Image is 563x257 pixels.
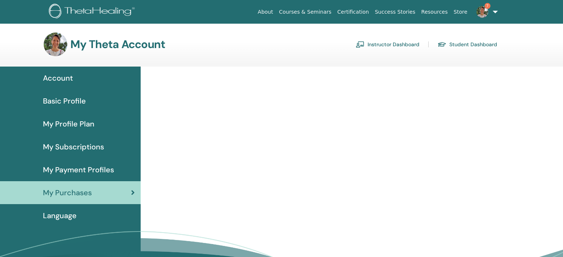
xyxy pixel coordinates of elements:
[43,210,77,221] span: Language
[438,41,446,48] img: graduation-cap.svg
[43,164,114,175] span: My Payment Profiles
[451,5,470,19] a: Store
[43,118,94,129] span: My Profile Plan
[44,33,67,56] img: default.jpg
[356,38,419,50] a: Instructor Dashboard
[334,5,372,19] a: Certification
[43,187,92,198] span: My Purchases
[70,38,165,51] h3: My Theta Account
[43,141,104,152] span: My Subscriptions
[372,5,418,19] a: Success Stories
[276,5,335,19] a: Courses & Seminars
[255,5,276,19] a: About
[485,3,490,9] span: 7
[476,6,488,18] img: default.jpg
[43,72,73,84] span: Account
[43,95,86,106] span: Basic Profile
[418,5,451,19] a: Resources
[49,4,137,20] img: logo.png
[356,41,365,48] img: chalkboard-teacher.svg
[438,38,497,50] a: Student Dashboard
